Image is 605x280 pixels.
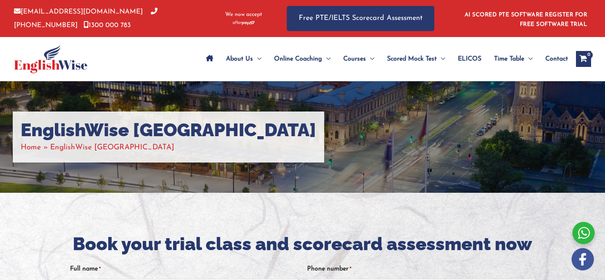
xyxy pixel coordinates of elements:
span: Online Coaching [274,45,322,73]
a: Free PTE/IELTS Scorecard Assessment [287,6,434,31]
label: Phone number [307,262,351,276]
a: CoursesMenu Toggle [337,45,381,73]
span: We now accept [225,11,262,19]
a: [PHONE_NUMBER] [14,8,158,28]
a: [EMAIL_ADDRESS][DOMAIN_NAME] [14,8,143,15]
span: Menu Toggle [437,45,445,73]
span: Time Table [494,45,524,73]
span: About Us [226,45,253,73]
a: 1300 000 783 [84,22,131,29]
h2: Book your trial class and scorecard assessment now [70,233,535,256]
a: Online CoachingMenu Toggle [268,45,337,73]
span: Menu Toggle [524,45,533,73]
a: Scored Mock TestMenu Toggle [381,45,451,73]
span: Menu Toggle [253,45,261,73]
span: ELICOS [458,45,481,73]
span: Courses [343,45,366,73]
span: Contact [545,45,568,73]
span: Scored Mock Test [387,45,437,73]
nav: Breadcrumbs [21,141,316,154]
a: View Shopping Cart, empty [576,51,591,67]
span: EnglishWise [GEOGRAPHIC_DATA] [50,144,174,151]
img: white-facebook.png [572,248,594,270]
a: About UsMenu Toggle [220,45,268,73]
a: Contact [539,45,568,73]
a: AI SCORED PTE SOFTWARE REGISTER FOR FREE SOFTWARE TRIAL [465,12,587,27]
nav: Site Navigation: Main Menu [200,45,568,73]
a: Home [21,144,41,151]
aside: Header Widget 1 [460,6,591,31]
a: ELICOS [451,45,488,73]
a: Time TableMenu Toggle [488,45,539,73]
img: cropped-ew-logo [14,45,88,73]
img: Afterpay-Logo [233,21,255,25]
span: Menu Toggle [322,45,331,73]
h1: EnglishWise [GEOGRAPHIC_DATA] [21,119,316,141]
span: Menu Toggle [366,45,374,73]
label: Full name [70,262,101,276]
